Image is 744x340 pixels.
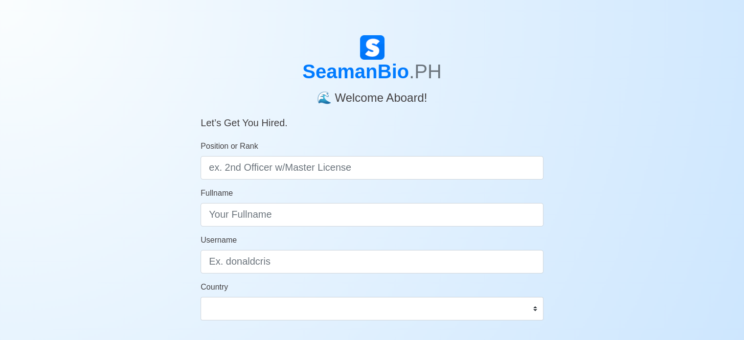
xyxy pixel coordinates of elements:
[360,35,384,60] img: Logo
[201,281,228,293] label: Country
[201,203,543,227] input: Your Fullname
[201,60,543,83] h1: SeamanBio
[409,61,442,82] span: .PH
[201,236,237,244] span: Username
[201,142,258,150] span: Position or Rank
[201,83,543,105] h4: 🌊 Welcome Aboard!
[201,105,543,129] h5: Let’s Get You Hired.
[201,189,233,197] span: Fullname
[201,156,543,180] input: ex. 2nd Officer w/Master License
[201,250,543,273] input: Ex. donaldcris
